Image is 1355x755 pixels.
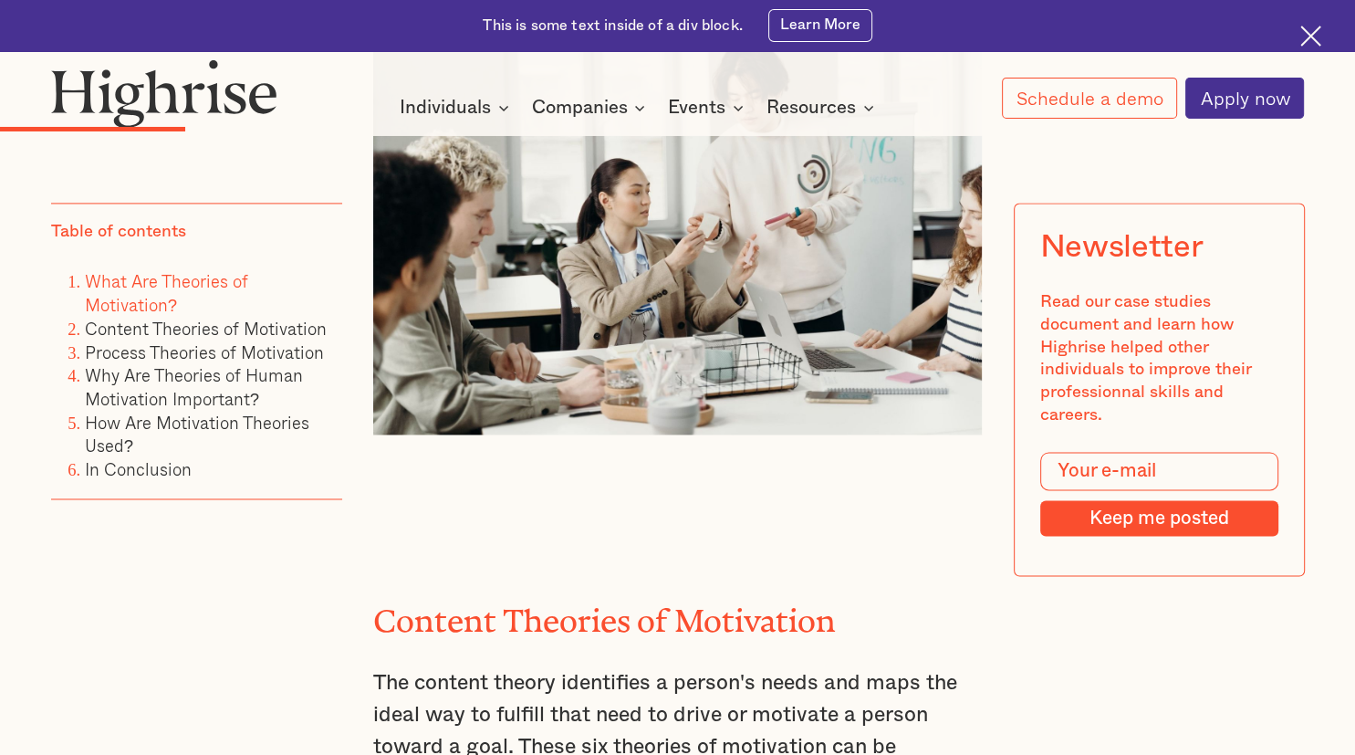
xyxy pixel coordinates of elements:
[1039,292,1277,427] div: Read our case studies document and learn how Highrise helped other individuals to improve their p...
[400,97,515,119] div: Individuals
[766,97,880,119] div: Resources
[400,97,491,119] div: Individuals
[373,595,982,631] h2: Content Theories of Motivation
[373,28,982,434] img: Executives talking about motivation in an office.
[85,362,303,413] a: Why Are Theories of Human Motivation Important?
[1002,78,1177,119] a: Schedule a demo
[85,268,248,319] a: What Are Theories of Motivation?
[1185,78,1304,120] a: Apply now
[51,221,186,244] div: Table of contents
[766,97,856,119] div: Resources
[668,97,725,119] div: Events
[1039,501,1277,537] input: Keep me posted
[531,97,651,119] div: Companies
[1039,453,1277,537] form: Modal Form
[531,97,627,119] div: Companies
[85,456,192,483] a: In Conclusion
[768,9,872,42] a: Learn More
[1039,453,1277,491] input: Your e-mail
[51,59,277,128] img: Highrise logo
[1300,26,1321,47] img: Cross icon
[85,339,324,365] a: Process Theories of Motivation
[1039,230,1203,267] div: Newsletter
[483,16,743,36] div: This is some text inside of a div block.
[85,316,327,342] a: Content Theories of Motivation
[85,409,309,459] a: How Are Motivation Theories Used?
[668,97,749,119] div: Events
